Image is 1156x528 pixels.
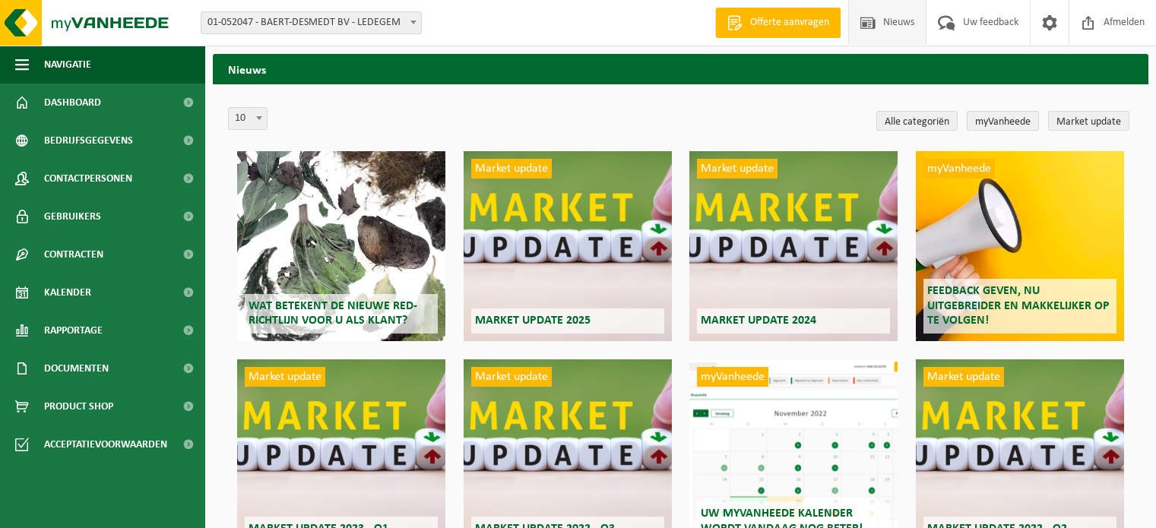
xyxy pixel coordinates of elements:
[44,425,167,463] span: Acceptatievoorwaarden
[923,159,995,179] span: myVanheede
[471,159,552,179] span: Market update
[927,285,1110,326] span: Feedback geven, nu uitgebreider en makkelijker op te volgen!
[701,315,816,327] span: Market update 2024
[201,11,422,34] span: 01-052047 - BAERT-DESMEDT BV - LEDEGEM
[44,160,132,198] span: Contactpersonen
[228,107,268,130] span: 10
[201,12,421,33] span: 01-052047 - BAERT-DESMEDT BV - LEDEGEM
[471,367,552,387] span: Market update
[44,387,113,425] span: Product Shop
[697,159,778,179] span: Market update
[44,311,103,349] span: Rapportage
[213,54,1148,84] h2: Nieuws
[44,198,101,236] span: Gebruikers
[967,111,1039,131] a: myVanheede
[1048,111,1129,131] a: Market update
[44,349,109,387] span: Documenten
[697,367,768,387] span: myVanheede
[746,15,833,30] span: Offerte aanvragen
[44,122,133,160] span: Bedrijfsgegevens
[876,111,958,131] a: Alle categoriën
[715,8,841,38] a: Offerte aanvragen
[229,108,267,129] span: 10
[475,315,591,327] span: Market update 2025
[44,236,103,273] span: Contracten
[249,300,417,327] span: Wat betekent de nieuwe RED-richtlijn voor u als klant?
[245,367,325,387] span: Market update
[923,367,1004,387] span: Market update
[464,151,672,341] a: Market update Market update 2025
[916,151,1124,341] a: myVanheede Feedback geven, nu uitgebreider en makkelijker op te volgen!
[237,151,445,341] a: Wat betekent de nieuwe RED-richtlijn voor u als klant?
[689,151,898,341] a: Market update Market update 2024
[44,273,91,311] span: Kalender
[44,46,91,84] span: Navigatie
[44,84,101,122] span: Dashboard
